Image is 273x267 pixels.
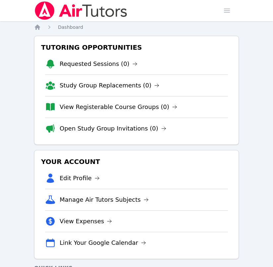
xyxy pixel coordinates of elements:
span: Dashboard [58,25,83,30]
a: Requested Sessions (0) [60,59,137,69]
a: Dashboard [58,24,83,30]
a: Study Group Replacements (0) [60,81,159,90]
h3: Tutoring Opportunities [40,41,233,53]
h3: Your Account [40,156,233,168]
img: Air Tutors [34,1,128,20]
a: View Expenses [60,217,112,226]
a: Manage Air Tutors Subjects [60,195,149,204]
a: Link Your Google Calendar [60,238,146,247]
a: View Registerable Course Groups (0) [60,102,177,112]
a: Open Study Group Invitations (0) [60,124,166,133]
a: Edit Profile [60,174,100,183]
nav: Breadcrumb [34,24,239,30]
